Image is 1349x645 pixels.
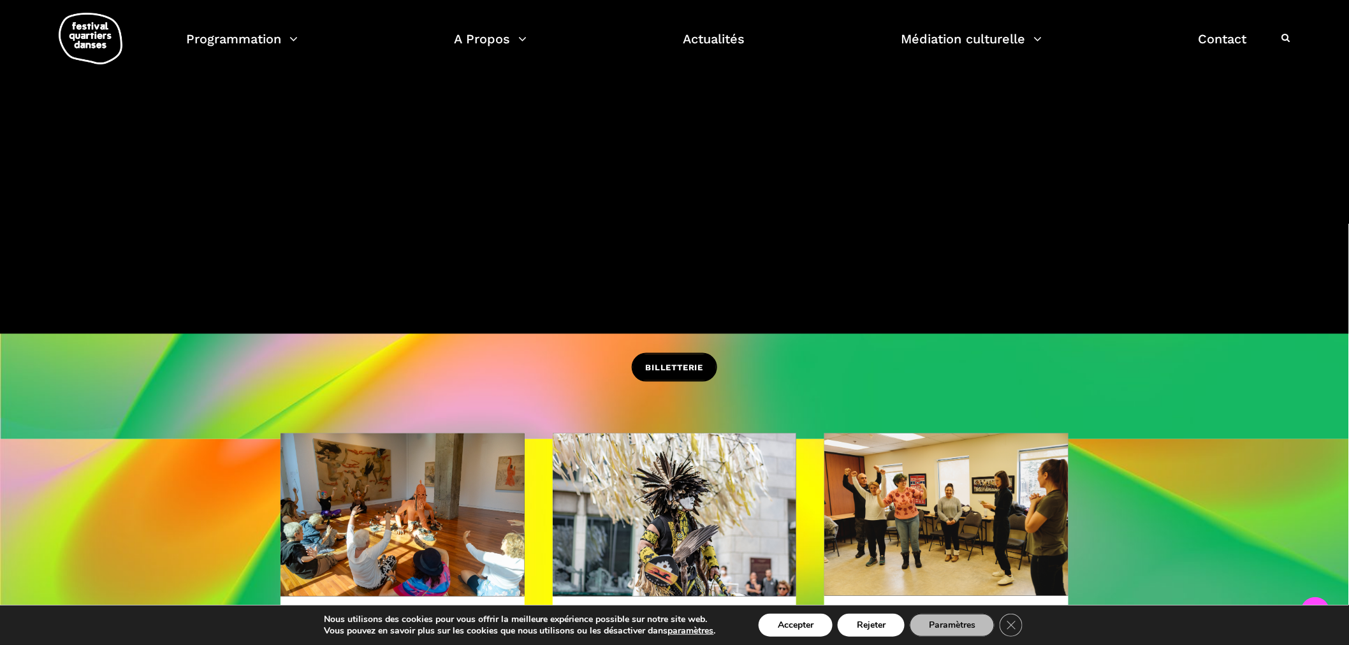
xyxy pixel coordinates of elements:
[824,433,1068,596] img: CARI, 8 mars 2023-209
[901,28,1042,66] a: Médiation culturelle
[454,28,527,66] a: A Propos
[186,28,298,66] a: Programmation
[668,625,714,637] button: paramètres
[553,433,797,596] img: R Barbara Diabo 11 crédit Romain Lorraine (30)
[683,28,745,66] a: Actualités
[910,614,995,637] button: Paramètres
[281,433,525,596] img: 20240905-9595
[838,614,905,637] button: Rejeter
[324,625,716,637] p: Vous pouvez en savoir plus sur les cookies que nous utilisons ou les désactiver dans .
[759,614,833,637] button: Accepter
[324,614,716,625] p: Nous utilisons des cookies pour vous offrir la meilleure expérience possible sur notre site web.
[1000,614,1023,637] button: Close GDPR Cookie Banner
[646,361,704,375] span: BILLETTERIE
[632,353,718,382] a: BILLETTERIE
[1199,28,1247,66] a: Contact
[59,13,122,64] img: logo-fqd-med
